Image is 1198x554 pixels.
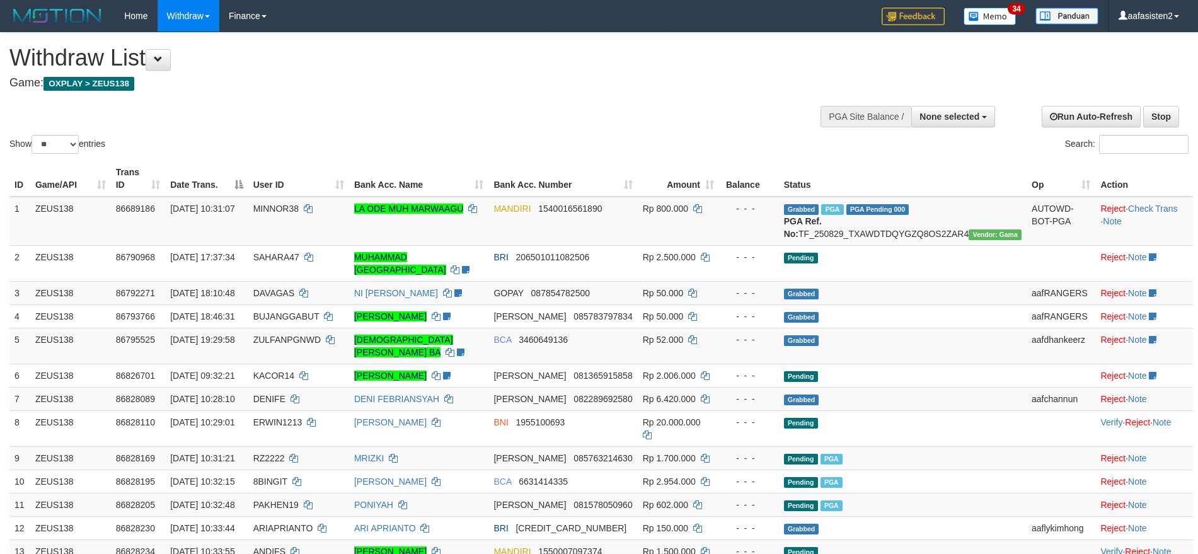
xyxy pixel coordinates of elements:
[253,500,299,510] span: PAKHEN19
[493,394,566,404] span: [PERSON_NAME]
[969,229,1022,240] span: Vendor URL: https://trx31.1velocity.biz
[30,304,111,328] td: ZEUS138
[30,364,111,387] td: ZEUS138
[1128,394,1147,404] a: Note
[170,453,234,463] span: [DATE] 10:31:21
[493,453,566,463] span: [PERSON_NAME]
[253,417,302,427] span: ERWIN1213
[784,524,819,534] span: Grabbed
[1027,328,1095,364] td: aafdhankeerz
[9,304,30,328] td: 4
[1128,476,1147,487] a: Note
[1095,387,1193,410] td: ·
[248,161,349,197] th: User ID: activate to sort column ascending
[9,410,30,446] td: 8
[1099,135,1189,154] input: Search:
[531,288,590,298] span: Copy 087854782500 to clipboard
[1128,204,1178,214] a: Check Trans
[493,500,566,510] span: [PERSON_NAME]
[354,394,439,404] a: DENI FEBRIANSYAH
[779,197,1027,246] td: TF_250829_TXAWDTDQYGZQ8OS2ZAR4
[354,288,438,298] a: NI [PERSON_NAME]
[116,394,155,404] span: 86828089
[354,335,453,357] a: [DEMOGRAPHIC_DATA][PERSON_NAME] BA
[643,523,688,533] span: Rp 150.000
[784,418,818,429] span: Pending
[1100,204,1126,214] a: Reject
[9,77,786,89] h4: Game:
[170,476,234,487] span: [DATE] 10:32:15
[1100,335,1126,345] a: Reject
[643,417,701,427] span: Rp 20.000.000
[1027,197,1095,246] td: AUTOWD-BOT-PGA
[1100,252,1126,262] a: Reject
[724,416,774,429] div: - - -
[9,197,30,246] td: 1
[116,204,155,214] span: 86689186
[493,288,523,298] span: GOPAY
[116,500,155,510] span: 86828205
[9,446,30,470] td: 9
[573,453,632,463] span: Copy 085763214630 to clipboard
[919,112,979,122] span: None selected
[253,371,294,381] span: KACOR14
[724,499,774,511] div: - - -
[643,453,696,463] span: Rp 1.700.000
[1128,453,1147,463] a: Note
[493,204,531,214] span: MANDIRI
[643,476,696,487] span: Rp 2.954.000
[643,394,696,404] span: Rp 6.420.000
[111,161,166,197] th: Trans ID: activate to sort column ascending
[116,453,155,463] span: 86828169
[493,417,508,427] span: BNI
[1128,523,1147,533] a: Note
[1095,161,1193,197] th: Action
[1100,371,1126,381] a: Reject
[30,161,111,197] th: Game/API: activate to sort column ascending
[1100,523,1126,533] a: Reject
[784,500,818,511] span: Pending
[354,204,463,214] a: LA ODE MUH MARWAAGU
[724,522,774,534] div: - - -
[964,8,1017,25] img: Button%20Memo.svg
[354,252,446,275] a: MUHAMMAD [GEOGRAPHIC_DATA]
[821,454,843,465] span: Marked by aafkaynarin
[170,523,234,533] span: [DATE] 10:33:44
[573,394,632,404] span: Copy 082289692580 to clipboard
[821,477,843,488] span: Marked by aafnoeunsreypich
[784,253,818,263] span: Pending
[170,311,234,321] span: [DATE] 18:46:31
[784,312,819,323] span: Grabbed
[354,371,427,381] a: [PERSON_NAME]
[30,446,111,470] td: ZEUS138
[643,204,688,214] span: Rp 800.000
[30,387,111,410] td: ZEUS138
[1095,410,1193,446] td: · ·
[1095,245,1193,281] td: ·
[1027,304,1095,328] td: aafRANGERS
[116,476,155,487] span: 86828195
[784,335,819,346] span: Grabbed
[1100,394,1126,404] a: Reject
[253,476,287,487] span: 8BINGIT
[724,310,774,323] div: - - -
[821,204,843,215] span: Marked by aafkaynarin
[638,161,719,197] th: Amount: activate to sort column ascending
[1128,335,1147,345] a: Note
[170,371,234,381] span: [DATE] 09:32:21
[170,288,234,298] span: [DATE] 18:10:48
[493,476,511,487] span: BCA
[515,252,589,262] span: Copy 206501011082506 to clipboard
[1027,516,1095,540] td: aaflykimhong
[1095,281,1193,304] td: ·
[253,311,320,321] span: BUJANGGABUT
[784,216,822,239] b: PGA Ref. No:
[354,523,416,533] a: ARI APRIANTO
[1100,288,1126,298] a: Reject
[821,106,911,127] div: PGA Site Balance /
[170,252,234,262] span: [DATE] 17:37:34
[519,476,568,487] span: Copy 6631414335 to clipboard
[784,477,818,488] span: Pending
[116,371,155,381] span: 86826701
[9,364,30,387] td: 6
